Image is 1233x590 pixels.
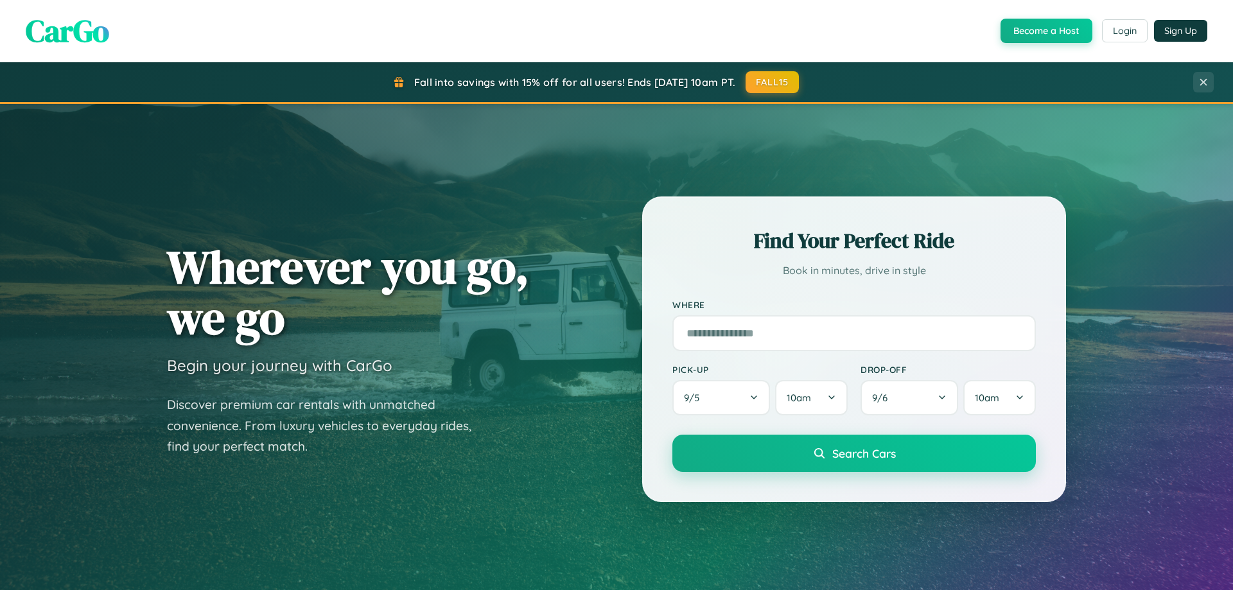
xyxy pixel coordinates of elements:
[167,394,488,457] p: Discover premium car rentals with unmatched convenience. From luxury vehicles to everyday rides, ...
[672,380,770,415] button: 9/5
[861,364,1036,375] label: Drop-off
[414,76,736,89] span: Fall into savings with 15% off for all users! Ends [DATE] 10am PT.
[672,435,1036,472] button: Search Cars
[26,10,109,52] span: CarGo
[861,380,958,415] button: 9/6
[672,299,1036,310] label: Where
[167,356,392,375] h3: Begin your journey with CarGo
[672,261,1036,280] p: Book in minutes, drive in style
[684,392,706,404] span: 9 / 5
[1102,19,1148,42] button: Login
[672,364,848,375] label: Pick-up
[167,241,529,343] h1: Wherever you go, we go
[963,380,1036,415] button: 10am
[787,392,811,404] span: 10am
[832,446,896,460] span: Search Cars
[672,227,1036,255] h2: Find Your Perfect Ride
[1154,20,1207,42] button: Sign Up
[975,392,999,404] span: 10am
[1001,19,1092,43] button: Become a Host
[872,392,894,404] span: 9 / 6
[775,380,848,415] button: 10am
[746,71,800,93] button: FALL15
